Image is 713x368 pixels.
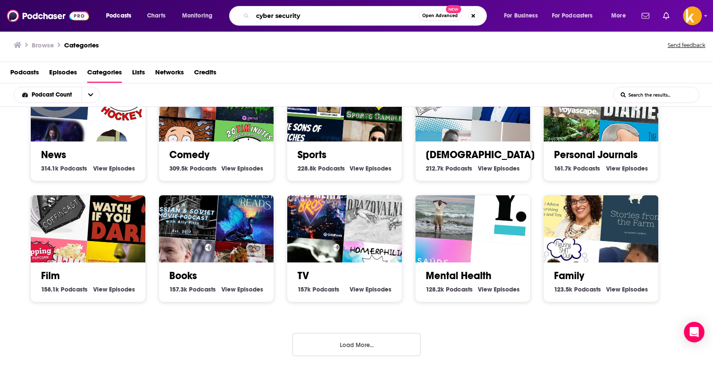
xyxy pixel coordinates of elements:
a: View Mental Health Episodes [478,286,520,293]
a: 157k TV Podcasts [298,286,339,293]
a: Books [169,269,197,282]
span: View [93,165,107,172]
span: Charts [147,10,165,22]
span: 158.1k [41,286,59,293]
img: Watch If You Dare [87,172,161,246]
span: For Business [504,10,538,22]
a: Categories [64,41,99,49]
a: View [DEMOGRAPHIC_DATA] Episodes [478,165,520,172]
a: Episodes [49,65,77,83]
a: View Personal Journals Episodes [606,165,648,172]
img: Podchaser - Follow, Share and Rate Podcasts [7,8,89,24]
span: View [350,165,364,172]
a: Charts [141,9,171,23]
button: open menu [605,9,636,23]
span: View [221,286,236,293]
h3: Browse [32,41,54,49]
div: Super Media Bros Podcast [275,168,349,241]
span: Episodes [109,286,135,293]
span: 212.7k [426,165,444,172]
a: 228.8k Sports Podcasts [298,165,345,172]
span: Logged in as sshawan [683,6,702,25]
button: open menu [100,9,142,23]
button: open menu [14,92,82,98]
a: News [41,148,66,161]
span: Podcasts [318,165,345,172]
span: View [606,286,620,293]
img: Coffincast [19,168,92,241]
img: Opazovalnica [344,172,417,246]
a: Lists [132,65,145,83]
span: 157.3k [169,286,187,293]
span: View [606,165,620,172]
a: View Film Episodes [93,286,135,293]
a: Podcasts [10,65,39,83]
a: 123.5k Family Podcasts [554,286,601,293]
span: 309.5k [169,165,188,172]
span: Podcasts [574,286,601,293]
span: Podcasts [190,165,217,172]
button: open menu [176,9,224,23]
span: Episodes [109,165,135,172]
span: Open Advanced [422,14,458,18]
button: open menu [546,9,605,23]
span: Episodes [365,165,392,172]
img: Finding Fantasy Reads [215,172,289,246]
button: Send feedback [665,39,708,51]
span: For Podcasters [552,10,593,22]
span: Monitoring [182,10,212,22]
a: 157.3k Books Podcasts [169,286,216,293]
h2: Choose List sort [14,87,113,103]
div: Youth Inc - a new way to learn [472,172,545,246]
span: 128.2k [426,286,444,293]
div: Open Intercom Messenger [684,322,704,342]
a: 158.1k Film Podcasts [41,286,88,293]
span: More [611,10,626,22]
a: View Sports Episodes [350,165,392,172]
span: Episodes [622,165,648,172]
a: TV [298,269,309,282]
a: Film [41,269,60,282]
span: View [350,286,364,293]
span: 228.8k [298,165,316,172]
a: Sports [298,148,327,161]
a: View Books Episodes [221,286,263,293]
span: Podcasts [446,286,473,293]
button: open menu [498,9,548,23]
button: Open AdvancedNew [418,11,462,21]
span: Episodes [494,165,520,172]
div: Stories From The Farm [600,172,674,246]
a: Categories [87,65,122,83]
span: Podcasts [60,165,87,172]
span: Episodes [622,286,648,293]
span: 157k [298,286,311,293]
span: Podcasts [106,10,131,22]
img: A Russian & Soviet Movie Podcast with Ally Pitts [147,168,221,241]
a: Mental Health [426,269,492,282]
a: [DEMOGRAPHIC_DATA] [426,148,535,161]
button: open menu [82,87,100,103]
a: 128.2k Mental Health Podcasts [426,286,473,293]
a: Show notifications dropdown [660,9,673,23]
span: Podcast Count [32,92,75,98]
span: Podcasts [312,286,339,293]
a: View TV Episodes [350,286,392,293]
span: 314.1k [41,165,59,172]
a: 309.5k Comedy Podcasts [169,165,217,172]
a: View Comedy Episodes [221,165,263,172]
img: Joy in Chaos Podcast [532,168,605,241]
img: Gracefully Imperfect [404,168,477,241]
a: Networks [155,65,184,83]
a: Show notifications dropdown [638,9,653,23]
img: User Profile [683,6,702,25]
